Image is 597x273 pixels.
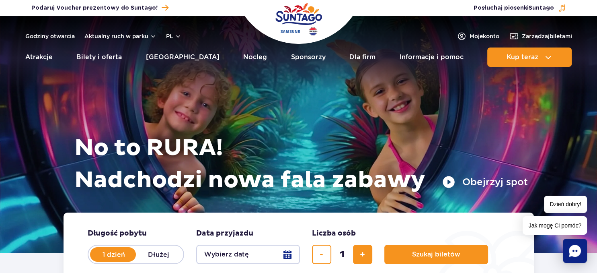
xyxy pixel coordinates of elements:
input: liczba biletów [332,245,352,264]
a: Mojekonto [457,31,499,41]
span: Data przyjazdu [196,229,253,238]
button: pl [166,32,181,40]
label: Dłużej [136,246,182,263]
button: Obejrzyj spot [442,176,528,188]
button: usuń bilet [312,245,331,264]
button: Kup teraz [487,48,572,67]
a: Bilety i oferta [76,48,122,67]
span: Kup teraz [507,54,538,61]
span: Suntago [529,5,554,11]
span: Dzień dobry! [544,196,587,213]
a: Zarządzajbiletami [509,31,572,41]
a: Informacje i pomoc [400,48,464,67]
span: Moje konto [470,32,499,40]
span: Podaruj Voucher prezentowy do Suntago! [31,4,158,12]
button: Aktualny ruch w parku [84,33,156,39]
a: Godziny otwarcia [25,32,75,40]
a: [GEOGRAPHIC_DATA] [146,48,220,67]
div: Chat [563,239,587,263]
span: Liczba osób [312,229,356,238]
button: Wybierz datę [196,245,300,264]
button: dodaj bilet [353,245,372,264]
span: Zarządzaj biletami [522,32,572,40]
span: Posłuchaj piosenki [474,4,554,12]
label: 1 dzień [91,246,137,263]
a: Atrakcje [25,48,53,67]
span: Jak mogę Ci pomóc? [523,216,587,235]
h1: No to RURA! Nadchodzi nowa fala zabawy [74,132,528,196]
a: Dla firm [349,48,375,67]
button: Posłuchaj piosenkiSuntago [474,4,566,12]
a: Podaruj Voucher prezentowy do Suntago! [31,2,168,13]
a: Nocleg [243,48,267,67]
button: Szukaj biletów [384,245,488,264]
a: Sponsorzy [291,48,326,67]
span: Długość pobytu [88,229,147,238]
span: Szukaj biletów [412,251,460,258]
